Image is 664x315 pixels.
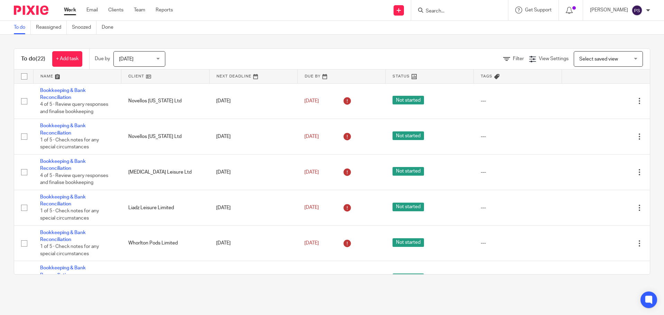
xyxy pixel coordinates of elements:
a: Done [102,21,119,34]
a: To do [14,21,31,34]
span: [DATE] [119,57,133,62]
td: [MEDICAL_DATA] Leisure Ltd [121,155,210,190]
img: svg%3E [631,5,643,16]
td: [DATE] [209,119,297,155]
a: Email [86,7,98,13]
span: 1 of 5 · Check notes for any special circumstances [40,209,99,221]
a: Bookkeeping & Bank Reconciliation [40,123,86,135]
input: Search [425,8,487,15]
span: 4 of 5 · Review query responses and finalise bookkeeping [40,102,108,114]
span: Select saved view [579,57,618,62]
span: Tags [481,74,492,78]
div: --- [481,133,555,140]
span: Not started [393,238,424,247]
a: Reassigned [36,21,67,34]
a: Bookkeeping & Bank Reconciliation [40,195,86,206]
span: 1 of 5 · Check notes for any special circumstances [40,138,99,150]
td: Whorlton Pods Limited [121,225,210,261]
a: Bookkeeping & Bank Reconciliation [40,266,86,277]
span: Not started [393,96,424,104]
div: --- [481,98,555,104]
h1: To do [21,55,45,63]
a: Team [134,7,145,13]
a: + Add task [52,51,82,67]
span: 4 of 5 · Review query responses and finalise bookkeeping [40,173,108,185]
td: [DATE] [209,261,297,297]
a: Reports [156,7,173,13]
td: [DATE] [209,225,297,261]
span: Not started [393,131,424,140]
span: [DATE] [304,134,319,139]
a: Bookkeeping & Bank Reconciliation [40,159,86,171]
a: Clients [108,7,123,13]
p: Due by [95,55,110,62]
span: [DATE] [304,241,319,245]
img: Pixie [14,6,48,15]
td: Novellos [US_STATE] Ltd [121,119,210,155]
td: [DATE] [209,83,297,119]
td: [DATE] [209,155,297,190]
div: --- [481,204,555,211]
span: Filter [513,56,524,61]
span: (22) [36,56,45,62]
span: Not started [393,167,424,176]
td: Love To Home Properties Ltd [121,261,210,297]
div: --- [481,169,555,176]
span: [DATE] [304,205,319,210]
td: Novellos [US_STATE] Ltd [121,83,210,119]
a: Snoozed [72,21,96,34]
span: View Settings [539,56,569,61]
span: Not started [393,203,424,211]
span: Get Support [525,8,552,12]
span: Not started [393,274,424,282]
span: [DATE] [304,170,319,175]
a: Work [64,7,76,13]
td: Liadz Leisure Limited [121,190,210,225]
td: [DATE] [209,190,297,225]
a: Bookkeeping & Bank Reconciliation [40,230,86,242]
span: 1 of 5 · Check notes for any special circumstances [40,244,99,257]
p: [PERSON_NAME] [590,7,628,13]
div: --- [481,240,555,247]
a: Bookkeeping & Bank Reconciliation [40,88,86,100]
span: [DATE] [304,99,319,103]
